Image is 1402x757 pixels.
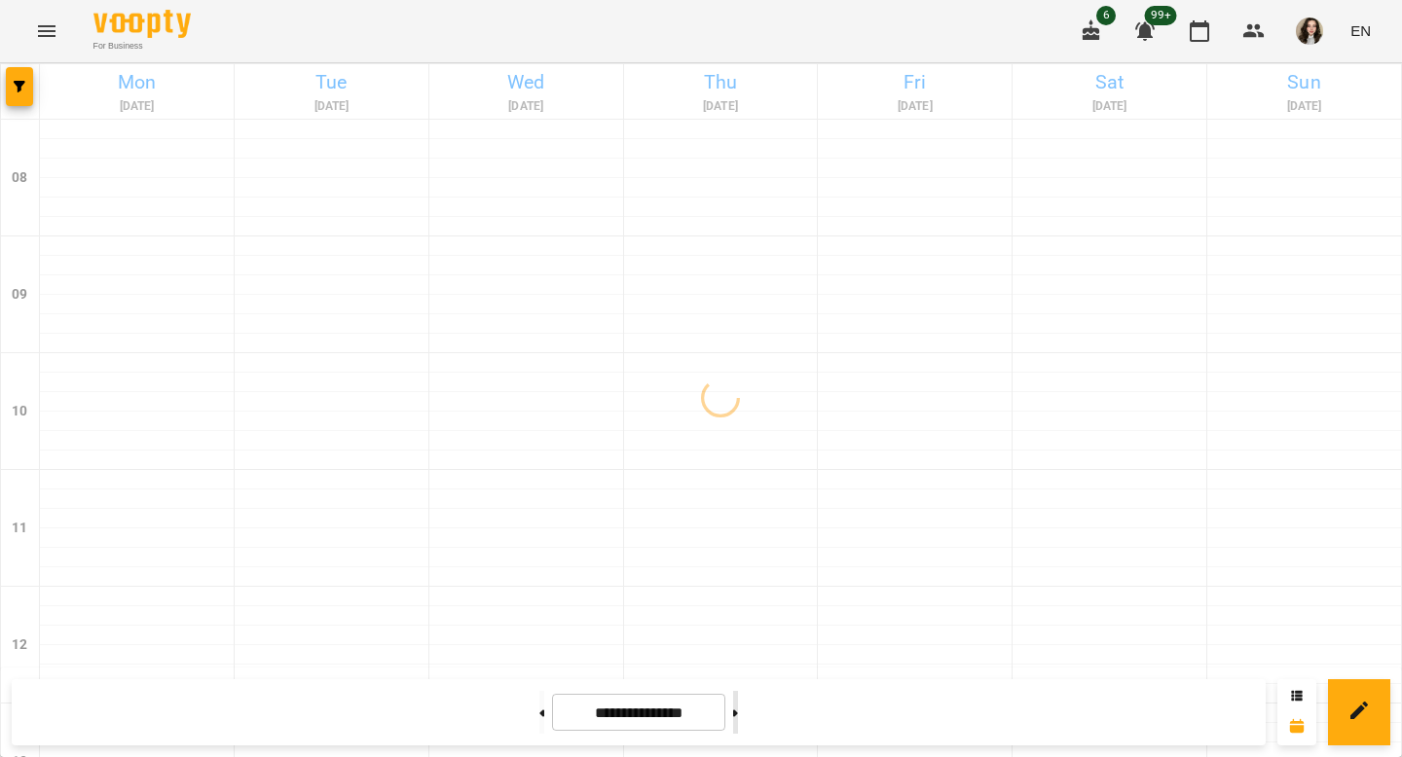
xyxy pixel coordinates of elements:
[821,67,1009,97] h6: Fri
[93,10,191,38] img: Voopty Logo
[1015,67,1203,97] h6: Sat
[23,8,70,54] button: Menu
[1296,18,1323,45] img: ebd0ea8fb81319dcbaacf11cd4698c16.JPG
[627,67,815,97] h6: Thu
[12,401,27,422] h6: 10
[1096,6,1116,25] span: 6
[12,634,27,656] h6: 12
[821,97,1009,116] h6: [DATE]
[1145,6,1177,25] span: 99+
[93,40,191,53] span: For Business
[1015,97,1203,116] h6: [DATE]
[432,97,620,116] h6: [DATE]
[12,167,27,189] h6: 08
[1343,13,1379,49] button: EN
[43,67,231,97] h6: Mon
[238,97,425,116] h6: [DATE]
[432,67,620,97] h6: Wed
[1210,97,1398,116] h6: [DATE]
[1210,67,1398,97] h6: Sun
[12,284,27,306] h6: 09
[627,97,815,116] h6: [DATE]
[238,67,425,97] h6: Tue
[43,97,231,116] h6: [DATE]
[12,518,27,539] h6: 11
[1350,20,1371,41] span: EN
